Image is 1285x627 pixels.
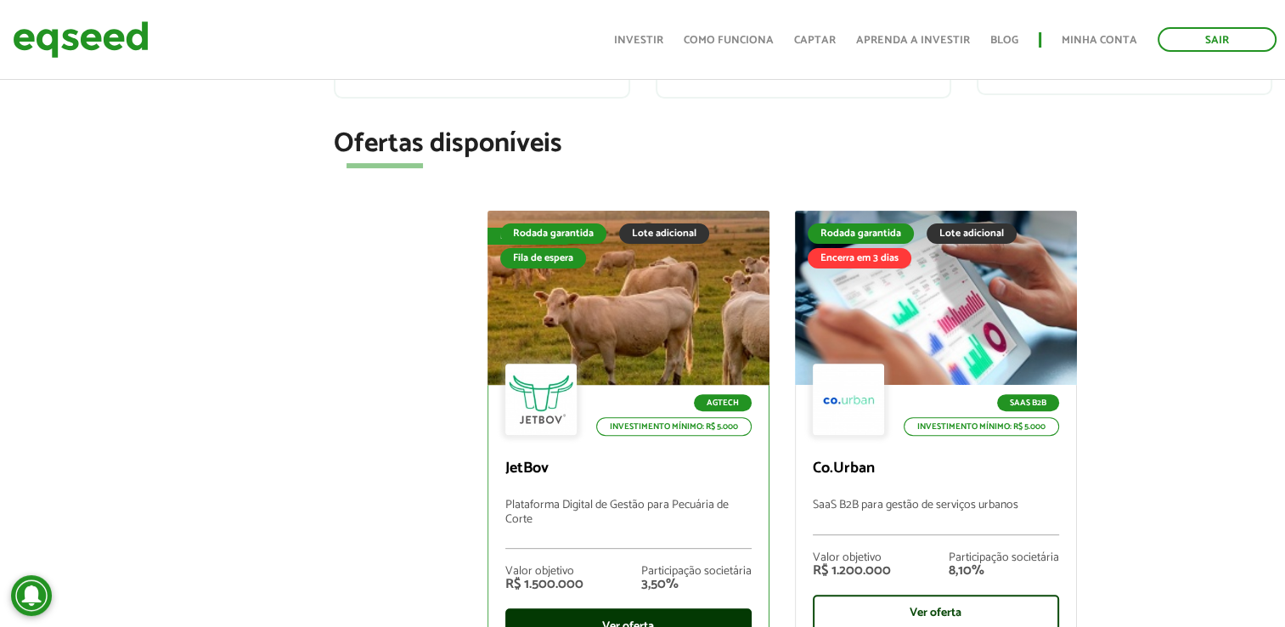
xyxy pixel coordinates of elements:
[13,17,149,62] img: EqSeed
[856,35,970,46] a: Aprenda a investir
[813,499,1059,535] p: SaaS B2B para gestão de serviços urbanos
[808,248,911,268] div: Encerra em 3 dias
[505,566,583,578] div: Valor objetivo
[997,394,1059,411] p: SaaS B2B
[990,35,1018,46] a: Blog
[684,35,774,46] a: Como funciona
[808,223,914,244] div: Rodada garantida
[505,578,583,591] div: R$ 1.500.000
[813,564,891,578] div: R$ 1.200.000
[488,228,575,245] div: Fila de espera
[334,129,1272,159] h2: Ofertas disponíveis
[500,223,606,244] div: Rodada garantida
[813,460,1059,478] p: Co.Urban
[619,223,709,244] div: Lote adicional
[505,499,752,549] p: Plataforma Digital de Gestão para Pecuária de Corte
[1062,35,1137,46] a: Minha conta
[904,417,1059,436] p: Investimento mínimo: R$ 5.000
[949,564,1059,578] div: 8,10%
[641,578,752,591] div: 3,50%
[813,552,891,564] div: Valor objetivo
[694,394,752,411] p: Agtech
[949,552,1059,564] div: Participação societária
[505,460,752,478] p: JetBov
[794,35,836,46] a: Captar
[1158,27,1277,52] a: Sair
[641,566,752,578] div: Participação societária
[927,223,1017,244] div: Lote adicional
[596,417,752,436] p: Investimento mínimo: R$ 5.000
[500,248,586,268] div: Fila de espera
[614,35,663,46] a: Investir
